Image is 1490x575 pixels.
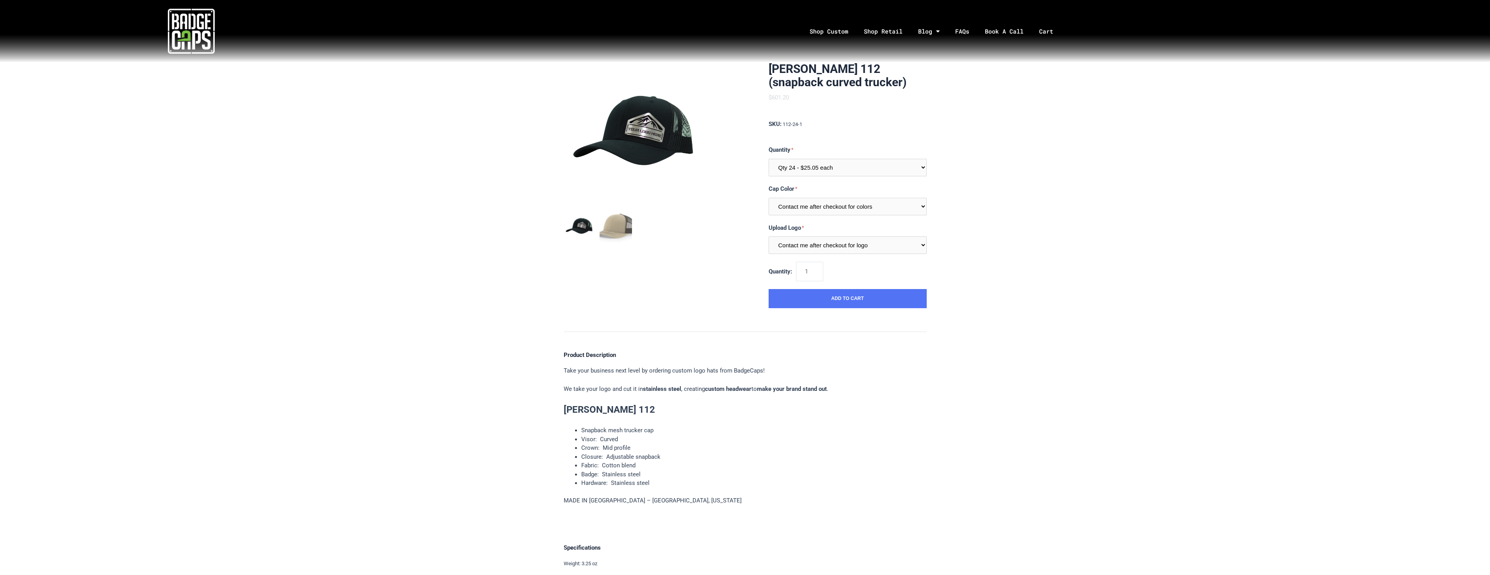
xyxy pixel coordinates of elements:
[757,385,827,392] strong: make your brand stand out
[564,385,927,394] p: We take your logo and cut it in , creating to .
[564,496,927,505] p: MADE IN [GEOGRAPHIC_DATA] – [GEOGRAPHIC_DATA], [US_STATE]
[581,444,927,453] li: Crown: Mid profile
[168,8,215,55] img: badgecaps white logo with green acccent
[581,453,927,461] li: Closure: Adjustable snapback
[769,145,927,155] label: Quantity
[802,11,856,52] a: Shop Custom
[769,121,781,128] span: SKU:
[564,544,927,551] h4: Specifications
[910,11,947,52] a: Blog
[564,351,927,358] h4: Product Description
[643,385,681,392] strong: stainless steel
[977,11,1031,52] a: Book A Call
[383,11,1490,52] nav: Menu
[581,426,927,435] li: Snapback mesh trucker cap
[769,268,792,275] span: Quantity:
[705,385,751,392] strong: custom headwear
[783,121,802,127] span: 112-24-1
[564,62,708,207] img: BadgeCaps - Richardson 112
[769,62,927,89] h1: [PERSON_NAME] 112 (snapback curved trucker)
[600,211,632,243] button: mark as featured image
[564,404,655,415] strong: [PERSON_NAME] 112
[1031,11,1071,52] a: Cart
[769,289,927,309] button: Add to Cart
[581,435,927,444] li: Visor: Curved
[564,211,596,243] button: mark as featured image
[769,94,789,101] span: $601.20
[564,366,927,375] p: Take your business next level by ordering custom logo hats from BadgeCaps!
[856,11,910,52] a: Shop Retail
[581,479,927,488] li: Hardware: Stainless steel
[581,470,927,479] li: Badge: Stainless steel
[947,11,977,52] a: FAQs
[564,561,580,566] span: Weight:
[581,461,927,470] li: Fabric: Cotton blend
[564,211,596,243] img: BadgeCaps - Richardson 112
[769,223,927,233] label: Upload Logo
[582,561,598,566] span: 3.25 oz
[769,184,927,194] label: Cap Color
